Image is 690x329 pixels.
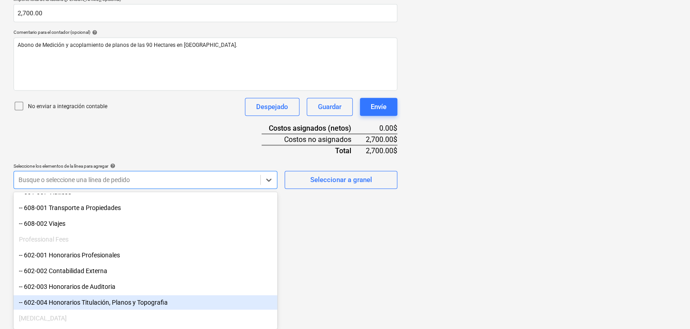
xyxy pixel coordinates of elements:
[366,123,397,134] div: 0.00$
[14,248,277,262] div: -- 602-001 Honorarios Profesionales
[256,101,288,113] div: Despejado
[14,29,397,35] div: Comentario para el contador (opcional)
[262,134,366,145] div: Costos no asignados
[14,4,397,22] input: Importe total de la factura (coste neto, opcional)
[14,232,277,247] div: Professional Fees
[307,98,353,116] button: Guardar
[645,286,690,329] div: Widget de chat
[14,264,277,278] div: -- 602-002 Contabilidad Externa
[318,101,341,113] div: Guardar
[14,201,277,215] div: -- 608-001 Transporte a Propiedades
[645,286,690,329] iframe: Chat Widget
[14,311,277,325] div: CAPEX
[310,174,372,186] div: Seleccionar a granel
[366,134,397,145] div: 2,700.00$
[262,123,366,134] div: Costos asignados (netos)
[28,103,107,110] p: No enviar a integración contable
[360,98,397,116] button: Envíe
[14,295,277,310] div: -- 602-004 Honorarios Titulación, Planos y Topografia
[108,163,115,169] span: help
[18,42,237,48] span: Abono de Medición y acoplamiento de planos de las 90 Hectares en [GEOGRAPHIC_DATA].
[366,145,397,156] div: 2,700.00$
[262,145,366,156] div: Total
[14,311,277,325] div: [MEDICAL_DATA]
[14,163,277,169] div: Seleccione los elementos de la línea para agregar
[90,30,97,35] span: help
[245,98,299,116] button: Despejado
[14,279,277,294] div: -- 602-003 Honorarios de Auditoria
[14,216,277,231] div: -- 608-002 Viajes
[285,171,397,189] button: Seleccionar a granel
[371,101,386,113] div: Envíe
